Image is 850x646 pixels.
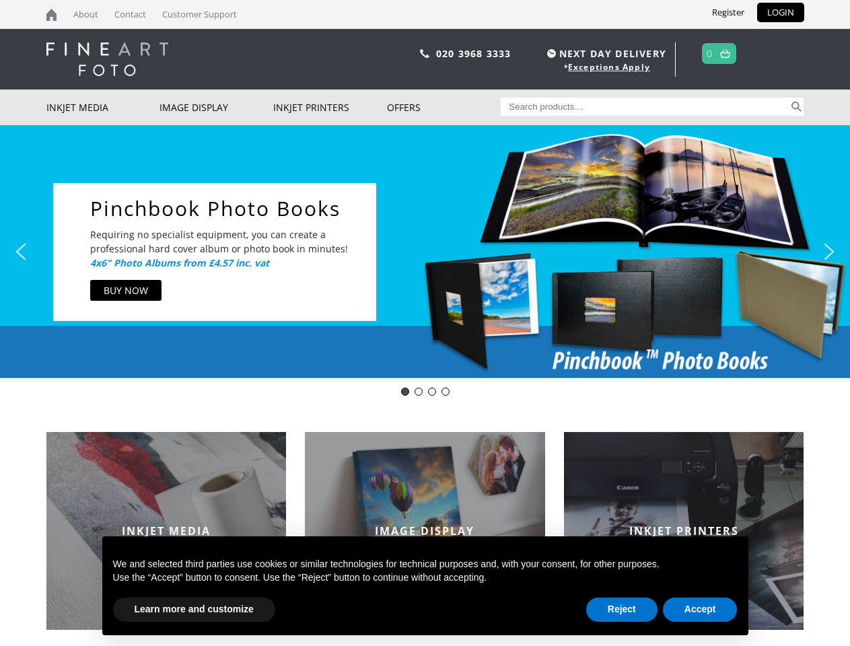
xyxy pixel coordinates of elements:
img: previous arrow [10,241,32,262]
a: Inkjet Printers [273,89,387,125]
div: Choose slide to display. [398,385,452,398]
img: phone.svg [420,49,429,58]
a: Image Display [160,89,273,125]
div: BUY NOW [104,283,148,297]
a: LOGIN [757,3,804,22]
button: Accept [663,598,738,622]
input: Search products… [501,98,789,116]
h2: INKJET PRINTERS [564,524,804,538]
i: 4x6" Photo Albums from £4.57 inc. vat [90,256,269,269]
img: time.svg [547,49,556,58]
a: Register [702,3,754,22]
a: Pinchbook Photo Books [90,196,363,221]
button: Search [789,98,804,116]
h2: IMAGE DISPLAY [305,524,545,538]
button: Reject [586,598,658,622]
button: Learn more and customize [113,598,275,622]
a: Exceptions Apply [568,61,650,73]
p: Requiring no specialist equipment, you can create a professional hard cover album or photo book i... [90,227,349,256]
div: pinch book [441,388,450,396]
img: next arrow [818,241,840,262]
a: Offers [387,89,501,125]
div: DOTD - OLM70 - Photo Pearl Premium 310gsm [401,388,409,396]
div: Deal of the Day - Innova IFA12 [415,388,423,396]
img: logo-white.svg [46,42,168,76]
img: basket.svg [720,49,730,58]
a: Inkjet Media [46,89,160,125]
a: 0 [707,44,713,63]
div: Innova-general [428,388,436,396]
p: Use the “Accept” button to consent. Use the “Reject” button to continue without accepting. [113,571,738,585]
span: NEXT DAY DELIVERY [544,46,666,61]
a: 020 3968 3333 [436,47,511,60]
p: We and selected third parties use cookies or similar technologies for technical purposes and, wit... [113,558,738,571]
h2: INKJET MEDIA [46,524,287,538]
